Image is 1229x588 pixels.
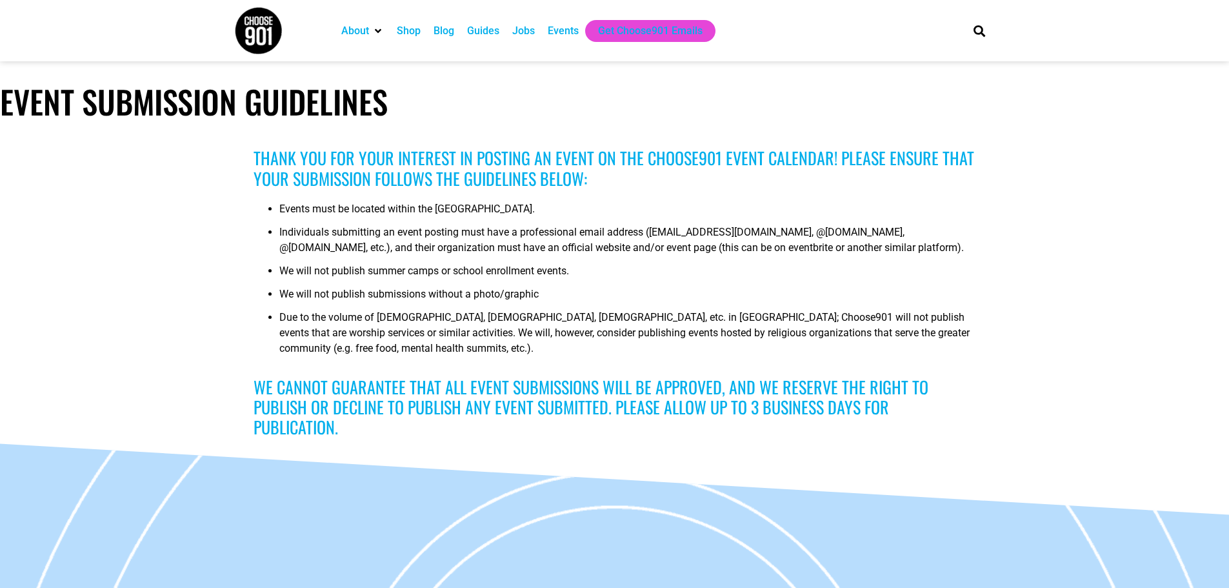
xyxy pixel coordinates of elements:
[598,23,703,39] a: Get Choose901 Emails
[512,23,535,39] a: Jobs
[279,263,976,287] li: We will not publish summer camps or school enrollment events.
[254,377,976,438] h3: We cannot guarantee that all event submissions will be approved, and we reserve the right to publ...
[968,20,990,41] div: Search
[341,23,369,39] a: About
[335,20,390,42] div: About
[335,20,952,42] nav: Main nav
[397,23,421,39] a: Shop
[434,23,454,39] a: Blog
[279,201,976,225] li: Events must be located within the [GEOGRAPHIC_DATA].
[548,23,579,39] a: Events
[279,287,976,310] li: We will not publish submissions without a photo/graphic
[279,225,976,263] li: Individuals submitting an event posting must have a professional email address ([EMAIL_ADDRESS][D...
[254,148,976,188] h3: Thank you for your interest in posting an event on the Choose901 event calendar! Please ensure th...
[467,23,499,39] a: Guides
[279,310,976,364] li: Due to the volume of [DEMOGRAPHIC_DATA], [DEMOGRAPHIC_DATA], [DEMOGRAPHIC_DATA], etc. in [GEOGRAP...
